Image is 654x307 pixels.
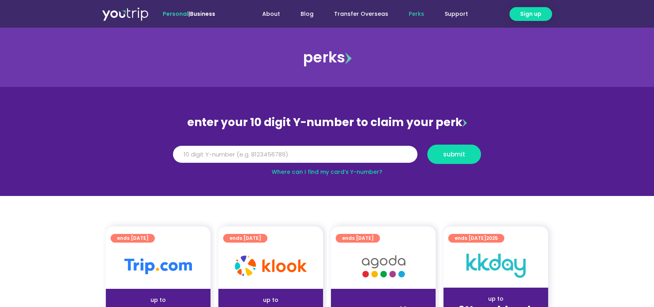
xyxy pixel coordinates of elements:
[398,7,434,21] a: Perks
[443,151,465,157] span: submit
[169,112,485,133] div: enter your 10 digit Y-number to claim your perk
[163,10,215,18] span: |
[520,10,541,18] span: Sign up
[448,234,504,243] a: ends [DATE]2025
[486,235,498,241] span: 2025
[173,146,417,163] input: 10 digit Y-number (e.g. 8123456789)
[434,7,478,21] a: Support
[225,296,317,304] div: up to
[252,7,290,21] a: About
[112,296,204,304] div: up to
[117,234,148,243] span: ends [DATE]
[455,234,498,243] span: ends [DATE]
[229,234,261,243] span: ends [DATE]
[376,296,391,304] span: up to
[190,10,215,18] a: Business
[111,234,155,243] a: ends [DATE]
[450,295,542,303] div: up to
[509,7,552,21] a: Sign up
[336,234,380,243] a: ends [DATE]
[173,145,481,170] form: Y Number
[237,7,478,21] nav: Menu
[324,7,398,21] a: Transfer Overseas
[427,145,481,164] button: submit
[342,234,374,243] span: ends [DATE]
[290,7,324,21] a: Blog
[223,234,267,243] a: ends [DATE]
[272,168,382,176] a: Where can I find my card’s Y-number?
[163,10,188,18] span: Personal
